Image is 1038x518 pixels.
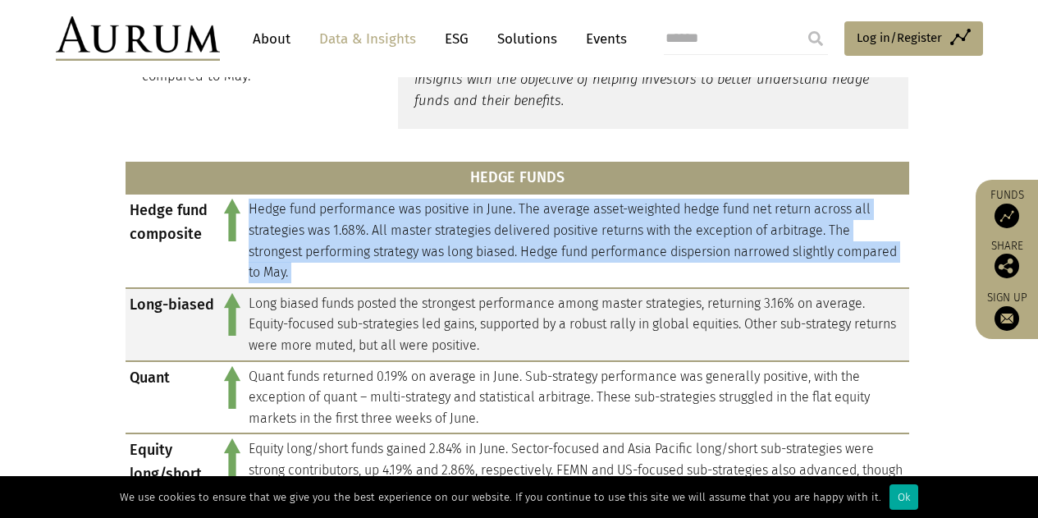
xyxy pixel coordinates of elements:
[799,22,832,55] input: Submit
[245,24,299,54] a: About
[245,433,909,507] td: Equity long/short funds gained 2.84% in June. Sector-focused and Asia Pacific long/short sub-stra...
[126,162,909,195] th: HEDGE FUNDS
[311,24,424,54] a: Data & Insights
[995,254,1019,278] img: Share this post
[995,204,1019,228] img: Access Funds
[126,433,220,507] td: Equity long/short
[984,291,1030,331] a: Sign up
[844,21,983,56] a: Log in/Register
[984,241,1030,278] div: Share
[126,361,220,434] td: Quant
[437,24,477,54] a: ESG
[857,28,942,48] span: Log in/Register
[578,24,627,54] a: Events
[414,28,882,108] em: Aurum conducts extensive research and analysis on hedge funds and hedge fund industry trends. Thi...
[56,16,220,61] img: Aurum
[984,188,1030,228] a: Funds
[126,194,220,287] td: Hedge fund composite
[245,288,909,361] td: Long biased funds posted the strongest performance among master strategies, returning 3.16% on av...
[489,24,565,54] a: Solutions
[245,361,909,434] td: Quant funds returned 0.19% on average in June. Sub-strategy performance was generally positive, w...
[245,194,909,287] td: Hedge fund performance was positive in June. The average asset-weighted hedge fund net return acr...
[995,306,1019,331] img: Sign up to our newsletter
[889,484,918,510] div: Ok
[126,288,220,361] td: Long-biased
